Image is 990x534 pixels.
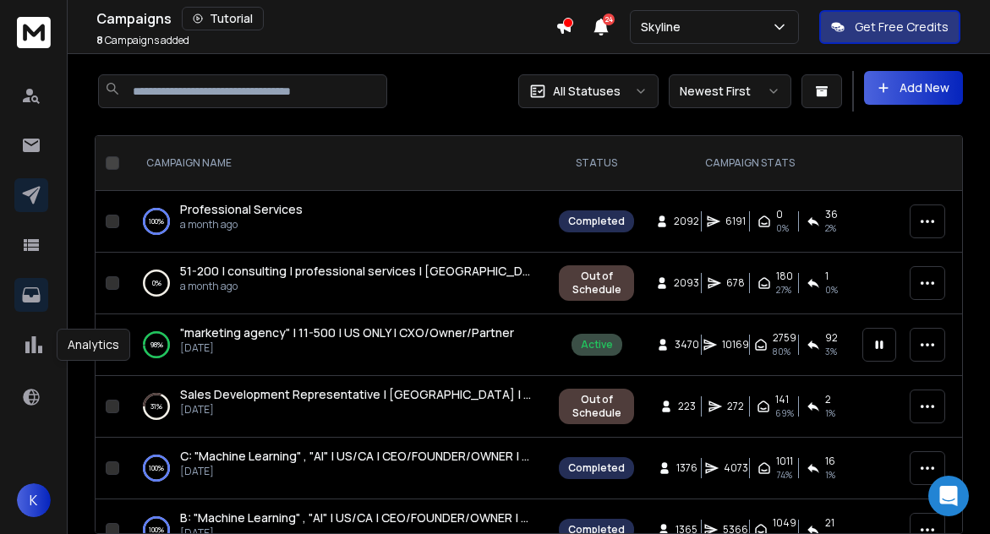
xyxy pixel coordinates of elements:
[17,483,51,517] button: K
[568,461,625,475] div: Completed
[149,213,164,230] p: 100 %
[678,400,696,413] span: 223
[776,283,791,297] span: 27 %
[773,345,790,358] span: 80 %
[773,516,796,530] span: 1049
[776,468,792,482] span: 74 %
[126,438,549,499] td: 100%C: "Machine Learning" , "AI" | US/CA | CEO/FOUNDER/OWNER | 50-500[DATE]
[180,280,532,293] p: a month ago
[96,33,103,47] span: 8
[180,324,514,341] span: "marketing agency" | 11-500 | US ONLY | CXO/Owner/Partner
[180,201,303,218] a: Professional Services
[126,376,549,438] td: 31%Sales Development Representative | [GEOGRAPHIC_DATA] | 24 Hrs[DATE]
[553,83,621,100] p: All Statuses
[675,338,699,351] span: 3470
[676,461,697,475] span: 1376
[773,331,796,345] span: 2759
[825,208,838,221] span: 36
[180,386,560,402] span: Sales Development Representative | [GEOGRAPHIC_DATA] | 24 Hrs
[776,208,783,221] span: 0
[180,448,532,465] a: C: "Machine Learning" , "AI" | US/CA | CEO/FOUNDER/OWNER | 50-500
[825,393,831,406] span: 2
[641,19,687,35] p: Skyline
[126,314,549,376] td: 98%"marketing agency" | 11-500 | US ONLY | CXO/Owner/Partner[DATE]
[180,263,758,279] span: 51-200 | consulting | professional services | [GEOGRAPHIC_DATA]/[GEOGRAPHIC_DATA] | CXO/Owner
[549,136,644,191] th: STATUS
[126,191,549,253] td: 100%Professional Servicesa month ago
[776,270,793,283] span: 180
[150,398,162,415] p: 31 %
[180,201,303,217] span: Professional Services
[726,276,745,290] span: 678
[96,7,555,30] div: Campaigns
[819,10,960,44] button: Get Free Credits
[825,331,838,345] span: 92
[776,221,789,235] span: 0%
[568,393,625,420] div: Out of Schedule
[603,14,615,25] span: 24
[180,324,514,341] a: "marketing agency" | 11-500 | US ONLY | CXO/Owner/Partner
[180,403,532,417] p: [DATE]
[180,263,532,280] a: 51-200 | consulting | professional services | [GEOGRAPHIC_DATA]/[GEOGRAPHIC_DATA] | CXO/Owner
[152,275,161,292] p: 0 %
[182,7,264,30] button: Tutorial
[180,465,532,478] p: [DATE]
[825,406,835,420] span: 1 %
[724,461,748,475] span: 4073
[864,71,963,105] button: Add New
[568,215,625,228] div: Completed
[722,338,749,351] span: 10169
[581,338,613,351] div: Active
[568,270,625,297] div: Out of Schedule
[96,34,189,47] p: Campaigns added
[180,448,563,464] span: C: "Machine Learning" , "AI" | US/CA | CEO/FOUNDER/OWNER | 50-500
[150,336,163,353] p: 98 %
[180,509,562,526] span: B: "Machine Learning" , "AI" | US/CA | CEO/FOUNDER/OWNER | 50-500
[825,455,835,468] span: 16
[725,215,746,228] span: 6191
[180,509,532,526] a: B: "Machine Learning" , "AI" | US/CA | CEO/FOUNDER/OWNER | 50-500
[126,136,549,191] th: CAMPAIGN NAME
[644,136,856,191] th: CAMPAIGN STATS
[57,329,130,361] div: Analytics
[674,215,699,228] span: 2092
[825,468,835,482] span: 1 %
[149,460,164,477] p: 100 %
[825,345,837,358] span: 3 %
[825,283,838,297] span: 0 %
[776,455,793,468] span: 1011
[825,221,836,235] span: 2 %
[928,476,969,516] div: Open Intercom Messenger
[674,276,699,290] span: 2093
[825,270,829,283] span: 1
[126,253,549,314] td: 0%51-200 | consulting | professional services | [GEOGRAPHIC_DATA]/[GEOGRAPHIC_DATA] | CXO/Ownera ...
[825,516,834,530] span: 21
[727,400,744,413] span: 272
[669,74,791,108] button: Newest First
[180,386,532,403] a: Sales Development Representative | [GEOGRAPHIC_DATA] | 24 Hrs
[775,393,789,406] span: 141
[775,406,794,420] span: 69 %
[180,341,514,355] p: [DATE]
[180,218,303,232] p: a month ago
[855,19,949,35] p: Get Free Credits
